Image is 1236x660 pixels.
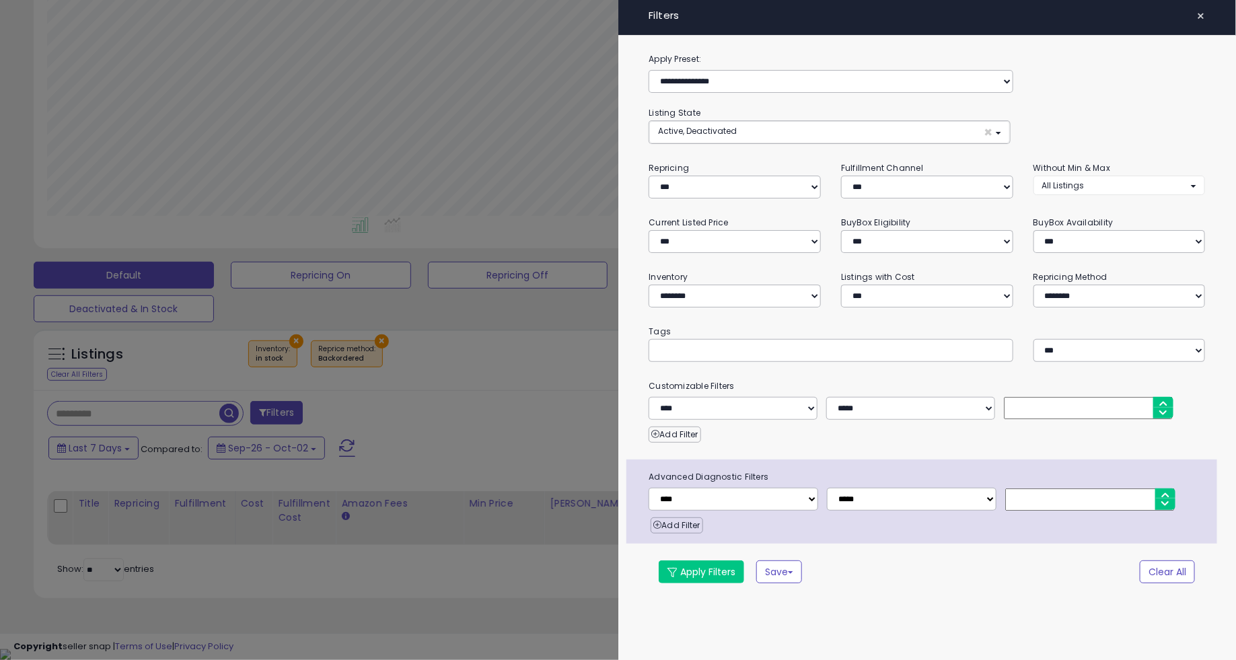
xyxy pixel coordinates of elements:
small: BuyBox Eligibility [841,217,911,228]
button: Add Filter [649,427,700,443]
span: All Listings [1042,180,1085,191]
small: Repricing [649,162,689,174]
button: × [1191,7,1210,26]
button: All Listings [1033,176,1206,195]
span: × [984,125,993,139]
button: Add Filter [651,517,702,534]
span: × [1196,7,1205,26]
small: Customizable Filters [639,379,1215,394]
small: Listings with Cost [841,271,915,283]
button: Clear All [1140,560,1195,583]
label: Apply Preset: [639,52,1215,67]
button: Save [756,560,802,583]
button: Apply Filters [659,560,744,583]
small: BuyBox Availability [1033,217,1114,228]
small: Fulfillment Channel [841,162,923,174]
small: Without Min & Max [1033,162,1111,174]
span: Advanced Diagnostic Filters [639,470,1217,484]
button: Active, Deactivated × [649,121,1009,143]
small: Listing State [649,107,700,118]
small: Repricing Method [1033,271,1108,283]
h4: Filters [649,10,1205,22]
span: Active, Deactivated [658,125,737,137]
small: Inventory [649,271,688,283]
small: Tags [639,324,1215,339]
small: Current Listed Price [649,217,728,228]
